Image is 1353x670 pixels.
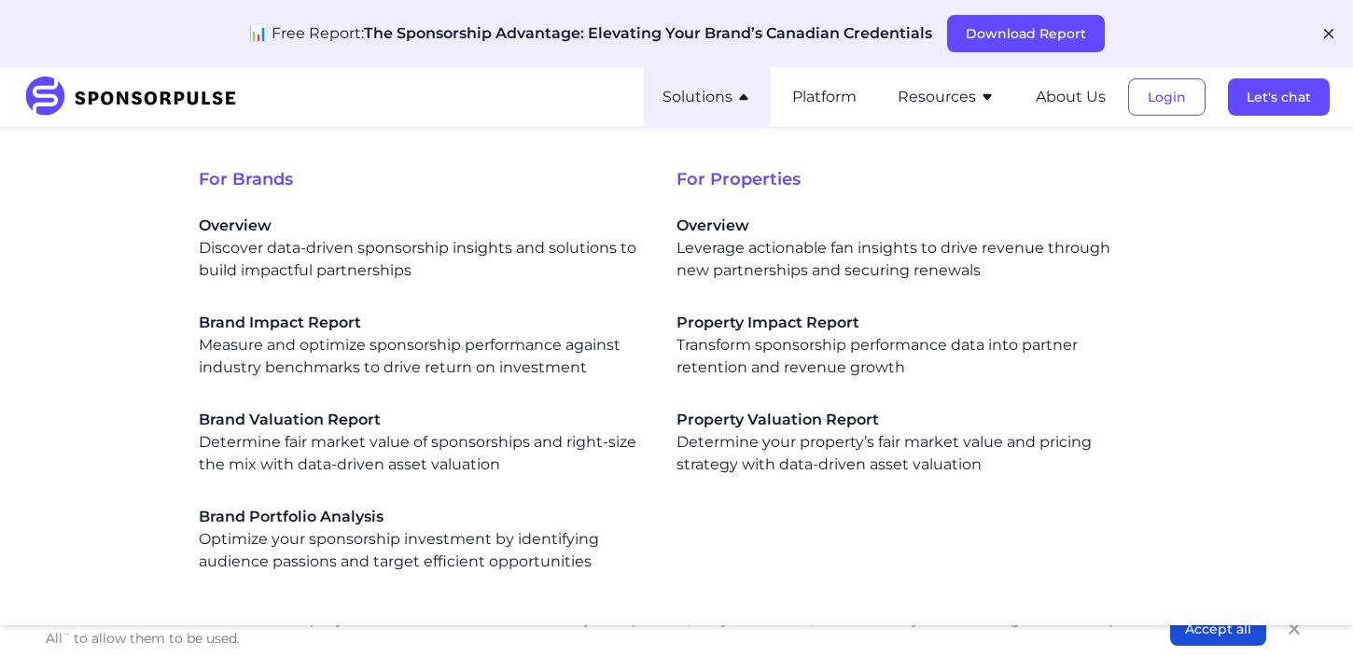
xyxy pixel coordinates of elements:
[199,312,647,379] div: Measure and optimize sponsorship performance against industry benchmarks to drive return on inves...
[364,24,932,42] span: The Sponsorship Advantage: Elevating Your Brand’s Canadian Credentials
[1128,78,1206,116] button: Login
[1228,78,1330,116] button: Let's chat
[199,215,647,282] div: Discover data-driven sponsorship insights and solutions to build impactful partnerships
[1036,89,1106,105] a: About Us
[1260,580,1353,670] iframe: Chat Widget
[676,166,1154,192] span: For Properties
[676,215,1124,282] a: OverviewLeverage actionable fan insights to drive revenue through new partnerships and securing r...
[676,409,1124,431] span: Property Valuation Report
[676,215,1124,282] div: Leverage actionable fan insights to drive revenue through new partnerships and securing renewals
[199,166,676,192] span: For Brands
[676,409,1124,476] a: Property Valuation ReportDetermine your property’s fair market value and pricing strategy with da...
[676,215,1124,237] span: Overview
[792,86,857,108] button: Platform
[676,409,1124,476] div: Determine your property’s fair market value and pricing strategy with data-driven asset valuation
[199,506,647,528] span: Brand Portfolio Analysis
[199,312,647,379] a: Brand Impact ReportMeasure and optimize sponsorship performance against industry benchmarks to dr...
[898,86,995,108] button: Resources
[663,86,751,108] button: Solutions
[199,215,647,282] a: OverviewDiscover data-driven sponsorship insights and solutions to build impactful partnerships
[676,312,1124,334] span: Property Impact Report
[46,610,1133,648] p: We use our own cookies as well as third-party cookies on our websites to enhance your experience,...
[676,312,1124,379] a: Property Impact ReportTransform sponsorship performance data into partner retention and revenue g...
[947,25,1105,42] a: Download Report
[1036,86,1106,108] button: About Us
[199,409,647,431] span: Brand Valuation Report
[199,506,647,573] div: Optimize your sponsorship investment by identifying audience passions and target efficient opport...
[199,215,647,237] span: Overview
[199,312,647,334] span: Brand Impact Report
[1170,612,1266,646] button: Accept all
[676,312,1124,379] div: Transform sponsorship performance data into partner retention and revenue growth
[792,89,857,105] a: Platform
[1228,89,1330,105] a: Let's chat
[1128,89,1206,105] a: Login
[947,15,1105,52] button: Download Report
[199,409,647,476] a: Brand Valuation ReportDetermine fair market value of sponsorships and right-size the mix with dat...
[199,409,647,476] div: Determine fair market value of sponsorships and right-size the mix with data-driven asset valuation
[23,77,250,118] img: SponsorPulse
[199,506,647,573] a: Brand Portfolio AnalysisOptimize your sponsorship investment by identifying audience passions and...
[249,22,932,45] p: 📊 Free Report:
